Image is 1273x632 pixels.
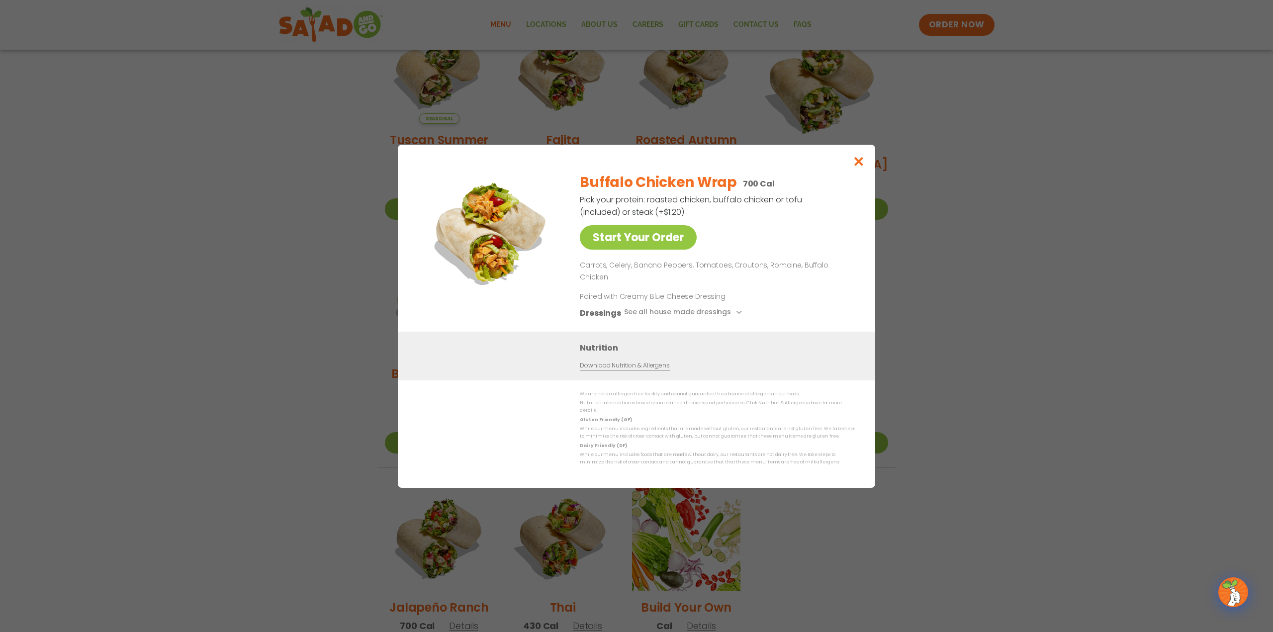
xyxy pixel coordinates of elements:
p: Paired with Creamy Blue Cheese Dressing [580,291,764,301]
img: Featured product photo for Buffalo Chicken Wrap [420,165,559,304]
h3: Dressings [580,306,621,319]
strong: Dairy Friendly (DF) [580,442,627,448]
h3: Nutrition [580,341,860,354]
p: While our menu includes ingredients that are made without gluten, our restaurants are not gluten ... [580,425,855,441]
button: See all house made dressings [624,306,745,319]
strong: Gluten Friendly (GF) [580,416,632,422]
button: Close modal [843,145,875,178]
p: While our menu includes foods that are made without dairy, our restaurants are not dairy free. We... [580,451,855,466]
a: Download Nutrition & Allergens [580,361,669,370]
h2: Buffalo Chicken Wrap [580,172,736,193]
p: We are not an allergen free facility and cannot guarantee the absence of allergens in our foods. [580,390,855,398]
p: Pick your protein: roasted chicken, buffalo chicken or tofu (included) or steak (+$1.20) [580,193,804,218]
p: Carrots, Celery, Banana Peppers, Tomatoes, Croutons, Romaine, Buffalo Chicken [580,260,851,283]
img: wpChatIcon [1219,578,1247,606]
a: Start Your Order [580,225,697,250]
p: Nutrition information is based on our standard recipes and portion sizes. Click Nutrition & Aller... [580,399,855,415]
p: 700 Cal [743,178,775,190]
